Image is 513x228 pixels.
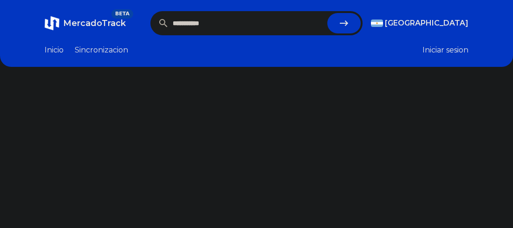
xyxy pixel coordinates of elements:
a: Inicio [45,45,64,56]
span: [GEOGRAPHIC_DATA] [385,18,468,29]
span: BETA [111,9,133,19]
button: Iniciar sesion [422,45,468,56]
img: Argentina [371,20,383,27]
button: [GEOGRAPHIC_DATA] [371,18,468,29]
span: MercadoTrack [63,18,126,28]
a: MercadoTrackBETA [45,16,126,31]
img: MercadoTrack [45,16,59,31]
a: Sincronizacion [75,45,128,56]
